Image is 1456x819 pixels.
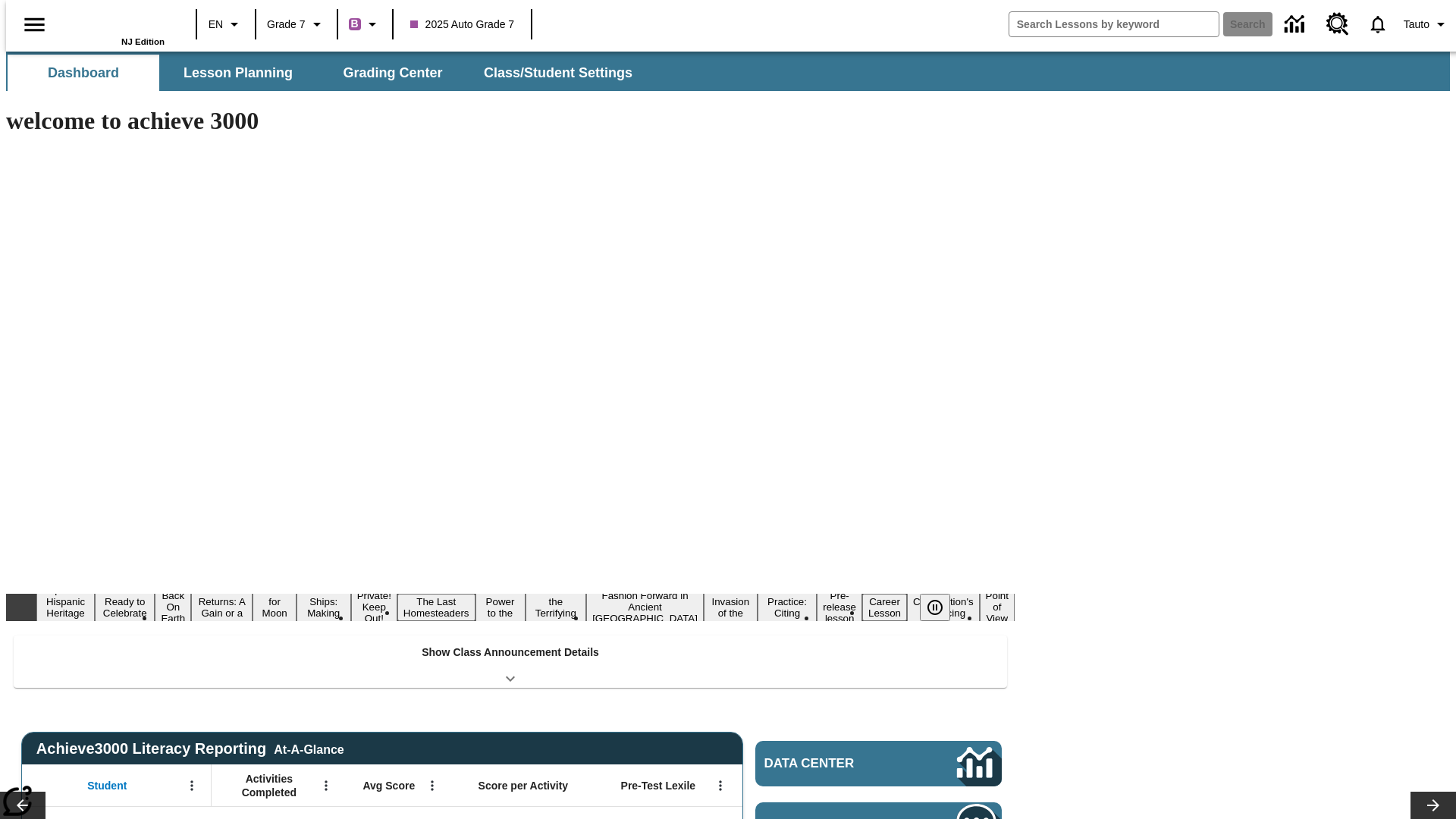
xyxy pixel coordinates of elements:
span: Pre-Test Lexile [621,779,696,792]
button: Slide 4 Free Returns: A Gain or a Drain? [191,582,253,632]
span: Avg Score [362,779,415,792]
div: SubNavbar [6,55,646,91]
button: Slide 1 ¡Viva Hispanic Heritage Month! [36,582,95,632]
button: Slide 5 Time for Moon Rules? [253,582,296,632]
button: Class/Student Settings [472,55,645,91]
button: Grading Center [317,55,469,91]
div: Home [66,5,165,46]
button: Open Menu [180,774,203,797]
button: Lesson carousel, Next [1410,792,1456,819]
button: Boost Class color is purple. Change class color [343,11,388,38]
button: Slide 14 Pre-release lesson [817,588,862,626]
button: Grade: Grade 7, Select a grade [261,11,332,38]
button: Slide 17 Point of View [980,588,1015,626]
h1: welcome to achieve 3000 [6,107,1015,135]
button: Slide 9 Solar Power to the People [475,582,526,632]
button: Language: EN, Select a language [202,11,250,38]
button: Pause [920,594,950,621]
button: Open Menu [315,774,337,797]
button: Slide 11 Fashion Forward in Ancient Rome [586,588,704,626]
button: Slide 13 Mixed Practice: Citing Evidence [758,582,817,632]
span: 2025 Auto Grade 7 [410,17,515,33]
a: Home [66,7,165,37]
span: Activities Completed [219,772,319,799]
div: Pause [920,594,965,621]
span: NJ Edition [121,37,165,46]
span: Grade 7 [267,17,306,33]
button: Slide 6 Cruise Ships: Making Waves [297,582,351,632]
div: Show Class Announcement Details [14,635,1007,688]
button: Slide 10 Attack of the Terrifying Tomatoes [526,582,587,632]
button: Slide 16 The Constitution's Balancing Act [907,582,980,632]
button: Open side menu [12,2,57,47]
span: Student [87,779,127,792]
div: At-A-Glance [274,740,344,757]
span: Achieve3000 Literacy Reporting [36,740,344,758]
span: Data Center [764,756,906,771]
button: Dashboard [8,55,159,91]
button: Open Menu [421,774,444,797]
input: search field [1009,12,1219,36]
button: Slide 8 The Last Homesteaders [397,594,475,621]
a: Notifications [1358,5,1398,44]
span: B [351,14,359,33]
button: Open Menu [709,774,732,797]
button: Slide 7 Private! Keep Out! [351,588,397,626]
button: Slide 3 Back On Earth [155,588,191,626]
a: Data Center [1276,4,1317,45]
button: Lesson Planning [162,55,314,91]
a: Data Center [755,741,1002,786]
button: Profile/Settings [1398,11,1456,38]
a: Resource Center, Will open in new tab [1317,4,1358,45]
span: EN [209,17,223,33]
span: Tauto [1404,17,1429,33]
button: Slide 2 Get Ready to Celebrate Juneteenth! [95,582,155,632]
span: Score per Activity [479,779,569,792]
div: SubNavbar [6,52,1450,91]
button: Slide 12 The Invasion of the Free CD [704,582,758,632]
p: Show Class Announcement Details [422,645,599,661]
button: Slide 15 Career Lesson [862,594,907,621]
